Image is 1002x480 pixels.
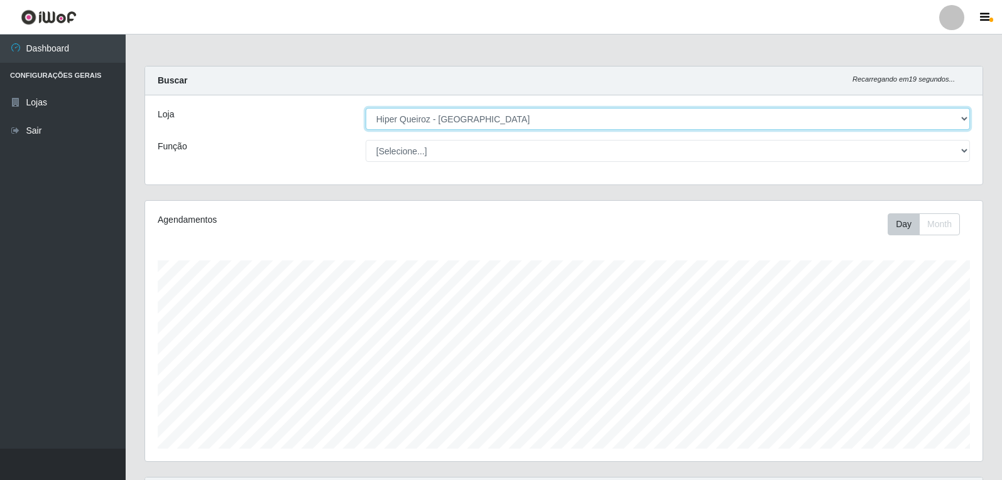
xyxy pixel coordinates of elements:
div: Toolbar with button groups [888,213,970,235]
label: Loja [158,108,174,121]
button: Day [888,213,920,235]
i: Recarregando em 19 segundos... [852,75,955,83]
label: Função [158,140,187,153]
div: Agendamentos [158,213,485,227]
button: Month [919,213,960,235]
div: First group [888,213,960,235]
img: CoreUI Logo [21,9,77,25]
strong: Buscar [158,75,187,85]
